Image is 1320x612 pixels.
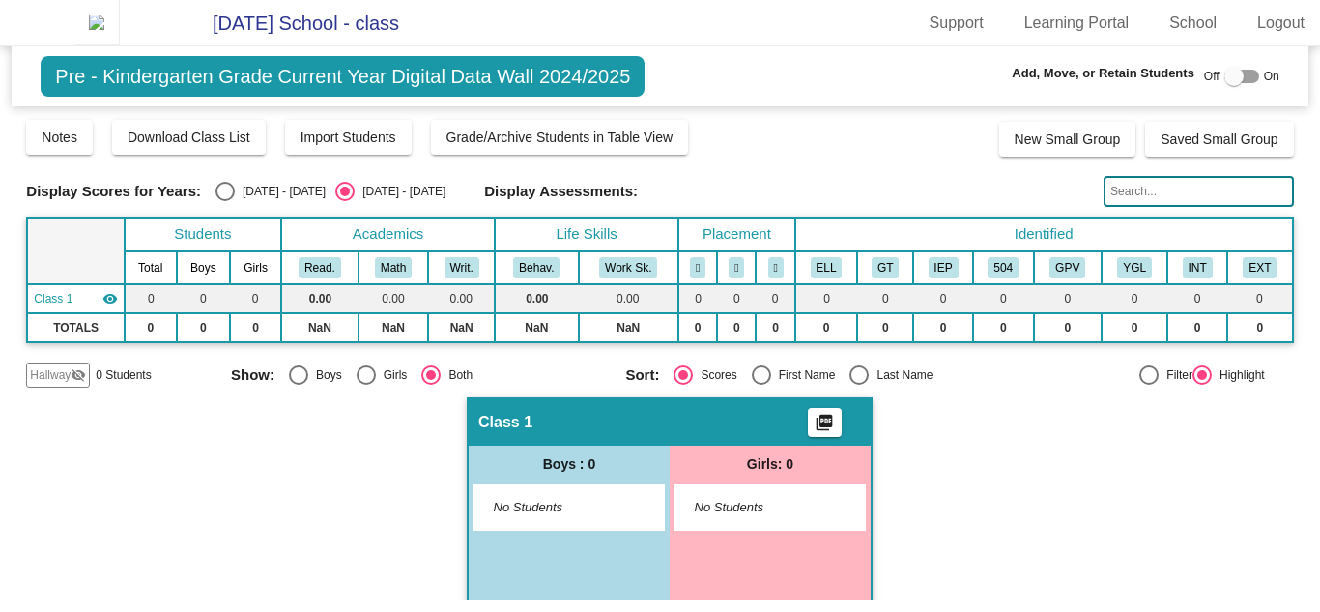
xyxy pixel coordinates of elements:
[375,257,412,278] button: Math
[1167,313,1227,342] td: 0
[913,313,973,342] td: 0
[431,120,689,155] button: Grade/Archive Students in Table View
[230,284,281,313] td: 0
[795,251,858,284] th: English Language Learner
[1227,284,1293,313] td: 0
[795,313,858,342] td: 0
[469,446,670,484] div: Boys : 0
[811,257,843,278] button: ELL
[695,498,816,517] span: No Students
[446,130,674,145] span: Grade/Archive Students in Table View
[285,120,412,155] button: Import Students
[1183,257,1213,278] button: INT
[678,218,795,251] th: Placement
[230,251,281,284] th: Girls
[857,251,913,284] th: Gifted and Talented
[756,251,794,284] th: Keep with teacher
[1034,251,1102,284] th: Good Parent Volunteer
[973,251,1034,284] th: 504 Plan
[988,257,1019,278] button: 504
[231,365,611,385] mat-radio-group: Select an option
[359,284,428,313] td: 0.00
[495,313,578,342] td: NaN
[579,313,679,342] td: NaN
[1167,251,1227,284] th: Introvert
[112,120,266,155] button: Download Class List
[1161,131,1277,147] span: Saved Small Group
[1154,8,1232,39] a: School
[914,8,999,39] a: Support
[281,218,495,251] th: Academics
[1012,64,1194,83] span: Add, Move, or Retain Students
[1034,313,1102,342] td: 0
[96,366,151,384] span: 0 Students
[678,251,717,284] th: Keep away students
[281,284,359,313] td: 0.00
[177,251,231,284] th: Boys
[872,257,899,278] button: GT
[756,284,794,313] td: 0
[795,284,858,313] td: 0
[913,251,973,284] th: Individualized Education Plan
[513,257,560,278] button: Behav.
[30,366,71,384] span: Hallway
[1034,284,1102,313] td: 0
[913,284,973,313] td: 0
[678,313,717,342] td: 0
[1204,68,1220,85] span: Off
[441,366,473,384] div: Both
[1145,122,1293,157] button: Saved Small Group
[1212,366,1265,384] div: Highlight
[34,290,72,307] span: Class 1
[494,498,615,517] span: No Students
[125,218,281,251] th: Students
[625,366,659,384] span: Sort:
[857,313,913,342] td: 0
[495,218,678,251] th: Life Skills
[929,257,959,278] button: IEP
[42,130,77,145] span: Notes
[1104,176,1294,207] input: Search...
[625,365,1005,385] mat-radio-group: Select an option
[26,120,93,155] button: Notes
[1015,131,1121,147] span: New Small Group
[125,313,177,342] td: 0
[973,284,1034,313] td: 0
[355,183,445,200] div: [DATE] - [DATE]
[231,366,274,384] span: Show:
[359,313,428,342] td: NaN
[1242,8,1320,39] a: Logout
[1117,257,1152,278] button: YGL
[495,284,578,313] td: 0.00
[1243,257,1277,278] button: EXT
[599,257,657,278] button: Work Sk.
[27,284,125,313] td: No teacher - No Class Name
[376,366,408,384] div: Girls
[71,367,86,383] mat-icon: visibility_off
[717,284,756,313] td: 0
[26,183,201,200] span: Display Scores for Years:
[230,313,281,342] td: 0
[102,291,118,306] mat-icon: visibility
[1102,251,1167,284] th: Young for Grade Level
[193,8,399,39] span: [DATE] School - class
[1159,366,1192,384] div: Filter
[1102,284,1167,313] td: 0
[299,257,341,278] button: Read.
[1009,8,1145,39] a: Learning Portal
[281,313,359,342] td: NaN
[1102,313,1167,342] td: 0
[128,130,250,145] span: Download Class List
[795,218,1293,251] th: Identified
[869,366,933,384] div: Last Name
[973,313,1034,342] td: 0
[41,56,645,97] span: Pre - Kindergarten Grade Current Year Digital Data Wall 2024/2025
[693,366,736,384] div: Scores
[1264,68,1279,85] span: On
[301,130,396,145] span: Import Students
[125,251,177,284] th: Total
[445,257,479,278] button: Writ.
[308,366,342,384] div: Boys
[215,182,445,201] mat-radio-group: Select an option
[999,122,1136,157] button: New Small Group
